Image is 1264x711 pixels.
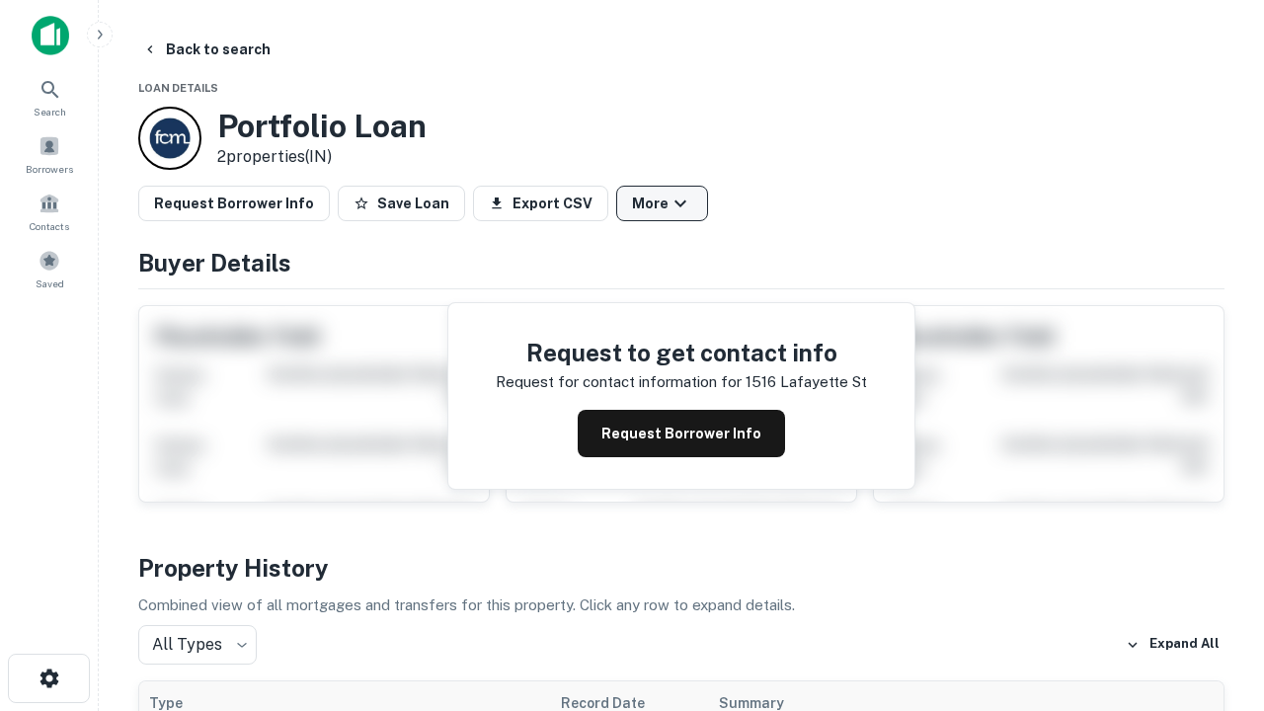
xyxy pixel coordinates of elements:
img: capitalize-icon.png [32,16,69,55]
a: Search [6,70,93,123]
button: Request Borrower Info [578,410,785,457]
iframe: Chat Widget [1165,490,1264,585]
p: Combined view of all mortgages and transfers for this property. Click any row to expand details. [138,593,1224,617]
h4: Property History [138,550,1224,586]
button: Back to search [134,32,278,67]
button: Expand All [1121,630,1224,660]
button: Save Loan [338,186,465,221]
button: Request Borrower Info [138,186,330,221]
span: Search [34,104,66,119]
a: Contacts [6,185,93,238]
h3: Portfolio Loan [217,108,427,145]
span: Loan Details [138,82,218,94]
button: Export CSV [473,186,608,221]
div: All Types [138,625,257,665]
button: More [616,186,708,221]
p: Request for contact information for [496,370,742,394]
h4: Buyer Details [138,245,1224,280]
span: Borrowers [26,161,73,177]
p: 1516 lafayette st [746,370,867,394]
span: Contacts [30,218,69,234]
h4: Request to get contact info [496,335,867,370]
a: Saved [6,242,93,295]
span: Saved [36,276,64,291]
a: Borrowers [6,127,93,181]
p: 2 properties (IN) [217,145,427,169]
